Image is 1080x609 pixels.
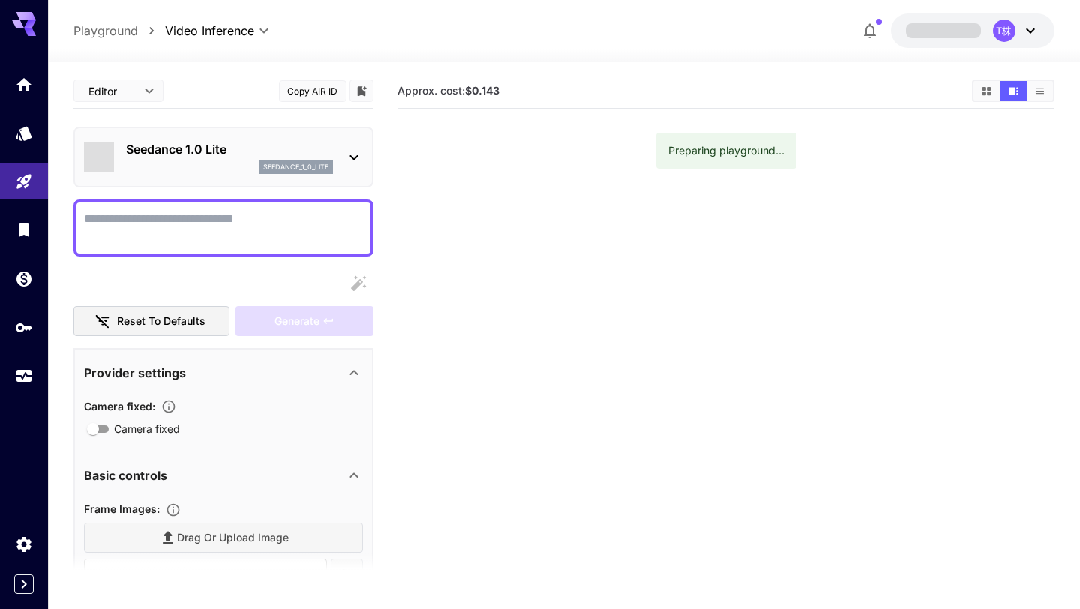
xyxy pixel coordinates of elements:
[972,79,1054,102] div: Show media in grid viewShow media in video viewShow media in list view
[973,81,1000,100] button: Show media in grid view
[355,82,368,100] button: Add to library
[73,22,138,40] a: Playground
[84,502,160,515] span: Frame Images :
[15,535,33,553] div: Settings
[73,306,229,337] button: Reset to defaults
[993,19,1015,42] div: T株
[15,269,33,288] div: Wallet
[73,22,165,40] nav: breadcrumb
[15,75,33,94] div: Home
[891,13,1054,48] button: T株
[279,80,346,102] button: Copy AIR ID
[15,318,33,337] div: API Keys
[14,574,34,594] button: Expand sidebar
[465,84,499,97] b: $0.143
[160,502,187,517] button: Upload frame images.
[84,364,186,382] p: Provider settings
[263,162,328,172] p: seedance_1_0_lite
[1027,81,1053,100] button: Show media in list view
[397,84,499,97] span: Approx. cost:
[15,172,33,191] div: Playground
[88,83,135,99] span: Editor
[15,124,33,142] div: Models
[84,466,167,484] p: Basic controls
[84,457,363,493] div: Basic controls
[1000,81,1027,100] button: Show media in video view
[668,137,784,164] div: Preparing playground...
[15,220,33,239] div: Library
[84,355,363,391] div: Provider settings
[84,134,363,180] div: Seedance 1.0 Liteseedance_1_0_lite
[126,140,333,158] p: Seedance 1.0 Lite
[84,400,155,412] span: Camera fixed :
[114,421,180,436] span: Camera fixed
[15,367,33,385] div: Usage
[165,22,254,40] span: Video Inference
